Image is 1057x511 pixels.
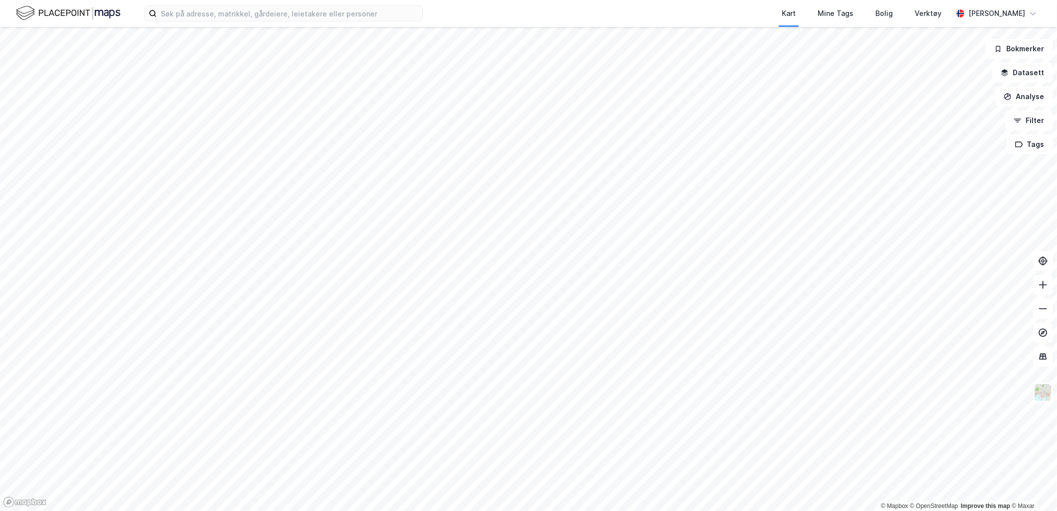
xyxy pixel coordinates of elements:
[992,63,1053,83] button: Datasett
[1007,134,1053,154] button: Tags
[1005,111,1053,130] button: Filter
[995,87,1053,107] button: Analyse
[818,7,853,19] div: Mine Tags
[16,4,120,22] img: logo.f888ab2527a4732fd821a326f86c7f29.svg
[3,497,47,508] a: Mapbox homepage
[910,503,958,510] a: OpenStreetMap
[782,7,796,19] div: Kart
[986,39,1053,59] button: Bokmerker
[1034,383,1053,402] img: Z
[1007,463,1057,511] iframe: Chat Widget
[157,6,423,21] input: Søk på adresse, matrikkel, gårdeiere, leietakere eller personer
[881,503,908,510] a: Mapbox
[875,7,893,19] div: Bolig
[961,503,1010,510] a: Improve this map
[915,7,942,19] div: Verktøy
[968,7,1025,19] div: [PERSON_NAME]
